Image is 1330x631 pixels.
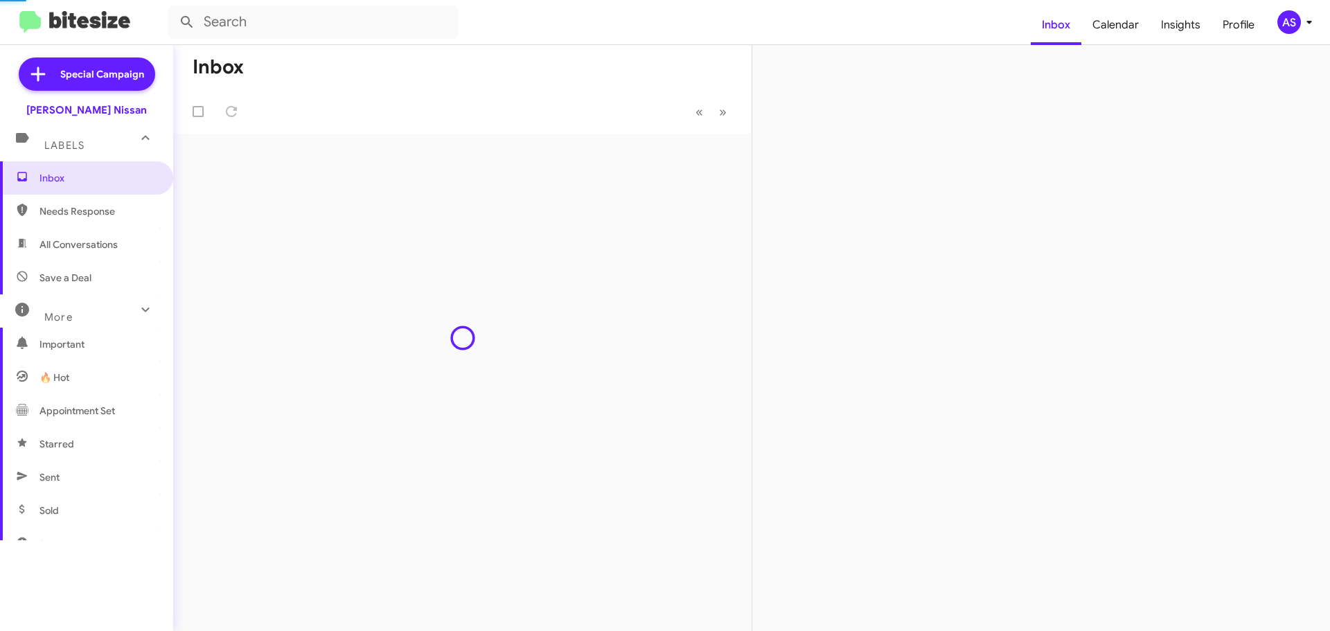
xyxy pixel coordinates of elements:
span: 🔥 Hot [39,371,69,384]
a: Calendar [1081,5,1150,45]
span: Appointment Set [39,404,115,418]
span: Sold Responded [39,537,113,551]
a: Special Campaign [19,57,155,91]
span: Important [39,337,157,351]
span: More [44,311,73,323]
span: Special Campaign [60,67,144,81]
a: Profile [1212,5,1266,45]
span: Needs Response [39,204,157,218]
div: AS [1277,10,1301,34]
div: [PERSON_NAME] Nissan [26,103,147,117]
input: Search [168,6,459,39]
button: Previous [687,98,711,126]
span: Labels [44,139,85,152]
span: » [719,103,727,121]
button: AS [1266,10,1315,34]
span: Starred [39,437,74,451]
span: Sent [39,470,60,484]
button: Next [711,98,735,126]
nav: Page navigation example [688,98,735,126]
span: All Conversations [39,238,118,251]
span: Inbox [39,171,157,185]
a: Inbox [1031,5,1081,45]
span: Save a Deal [39,271,91,285]
span: « [695,103,703,121]
span: Sold [39,504,59,517]
h1: Inbox [193,56,244,78]
a: Insights [1150,5,1212,45]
